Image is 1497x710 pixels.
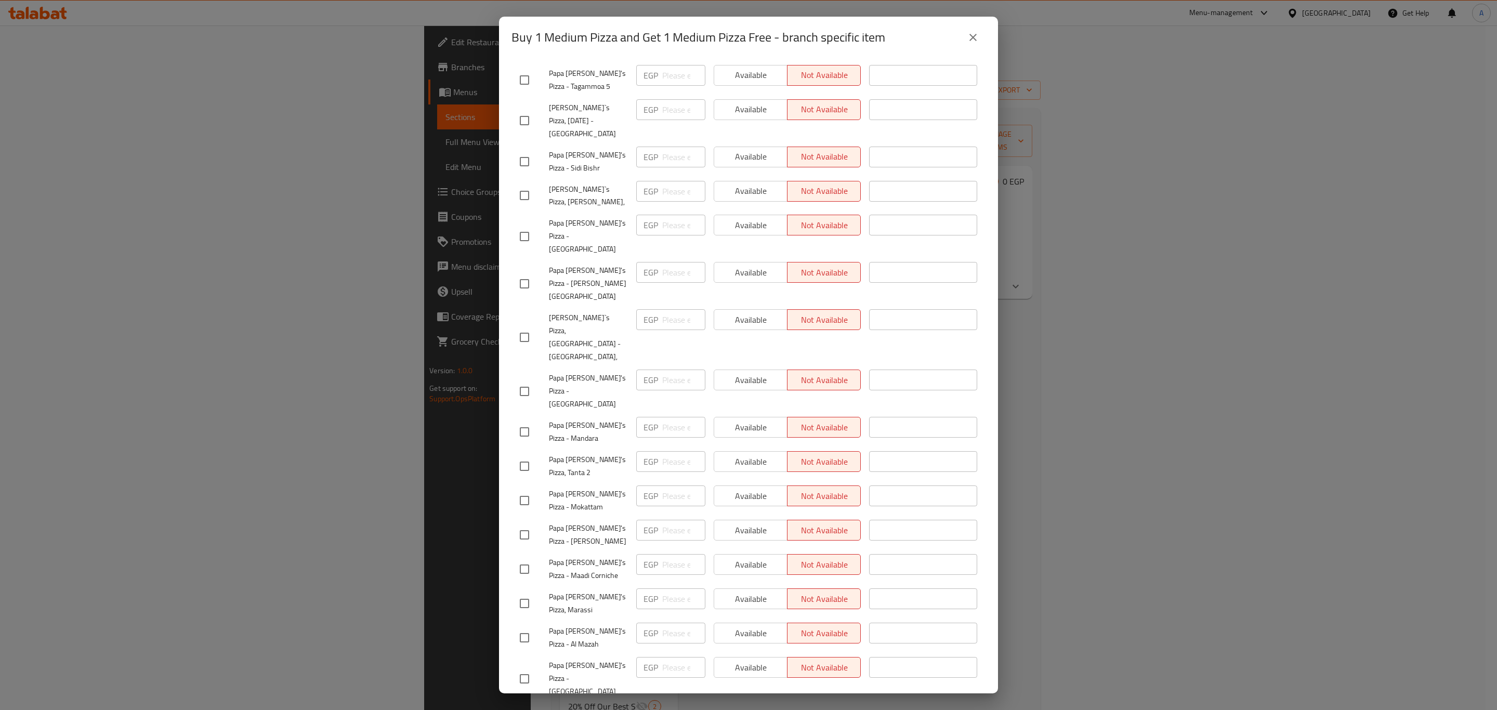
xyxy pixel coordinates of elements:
[662,451,705,472] input: Please enter price
[662,623,705,643] input: Please enter price
[644,219,658,231] p: EGP
[662,417,705,438] input: Please enter price
[549,488,628,514] span: Papa [PERSON_NAME]'s Pizza - Mokattam
[644,151,658,163] p: EGP
[549,217,628,256] span: Papa [PERSON_NAME]'s Pizza - [GEOGRAPHIC_DATA]
[644,374,658,386] p: EGP
[662,215,705,235] input: Please enter price
[644,455,658,468] p: EGP
[549,556,628,582] span: Papa [PERSON_NAME]'s Pizza - Maadi Corniche
[644,103,658,116] p: EGP
[662,309,705,330] input: Please enter price
[961,25,986,50] button: close
[644,69,658,82] p: EGP
[644,524,658,536] p: EGP
[549,590,628,616] span: Papa [PERSON_NAME]'s Pizza, Marassi
[644,627,658,639] p: EGP
[644,266,658,279] p: EGP
[549,659,628,698] span: Papa [PERSON_NAME]'s Pizza - [GEOGRAPHIC_DATA]
[644,313,658,326] p: EGP
[549,101,628,140] span: [PERSON_NAME]`s Pizza, [DATE] - [GEOGRAPHIC_DATA]
[549,625,628,651] span: Papa [PERSON_NAME]'s Pizza - Al Mazah
[549,264,628,303] span: Papa [PERSON_NAME]'s Pizza - [PERSON_NAME][GEOGRAPHIC_DATA]
[662,554,705,575] input: Please enter price
[549,453,628,479] span: Papa [PERSON_NAME]'s Pizza, Tanta 2
[549,67,628,93] span: Papa [PERSON_NAME]'s Pizza - Tagammoa 5
[662,485,705,506] input: Please enter price
[662,65,705,86] input: Please enter price
[662,588,705,609] input: Please enter price
[549,522,628,548] span: Papa [PERSON_NAME]'s Pizza - [PERSON_NAME]
[644,661,658,674] p: EGP
[644,185,658,198] p: EGP
[644,558,658,571] p: EGP
[662,99,705,120] input: Please enter price
[549,372,628,411] span: Papa [PERSON_NAME]'s Pizza - [GEOGRAPHIC_DATA]
[511,29,885,46] h2: Buy 1 Medium Pizza and Get 1 Medium Pizza Free - branch specific item
[644,593,658,605] p: EGP
[549,419,628,445] span: Papa [PERSON_NAME]'s Pizza - Mandara
[549,183,628,209] span: [PERSON_NAME]`s Pizza, [PERSON_NAME],
[549,149,628,175] span: Papa [PERSON_NAME]'s Pizza - Sidi Bishr
[662,370,705,390] input: Please enter price
[662,657,705,678] input: Please enter price
[644,421,658,433] p: EGP
[662,147,705,167] input: Please enter price
[662,262,705,283] input: Please enter price
[549,33,628,59] span: [PERSON_NAME]`s Pizza, El Morashaha
[662,181,705,202] input: Please enter price
[549,311,628,363] span: [PERSON_NAME]`s Pizza, [GEOGRAPHIC_DATA] - [GEOGRAPHIC_DATA],
[662,520,705,541] input: Please enter price
[644,490,658,502] p: EGP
